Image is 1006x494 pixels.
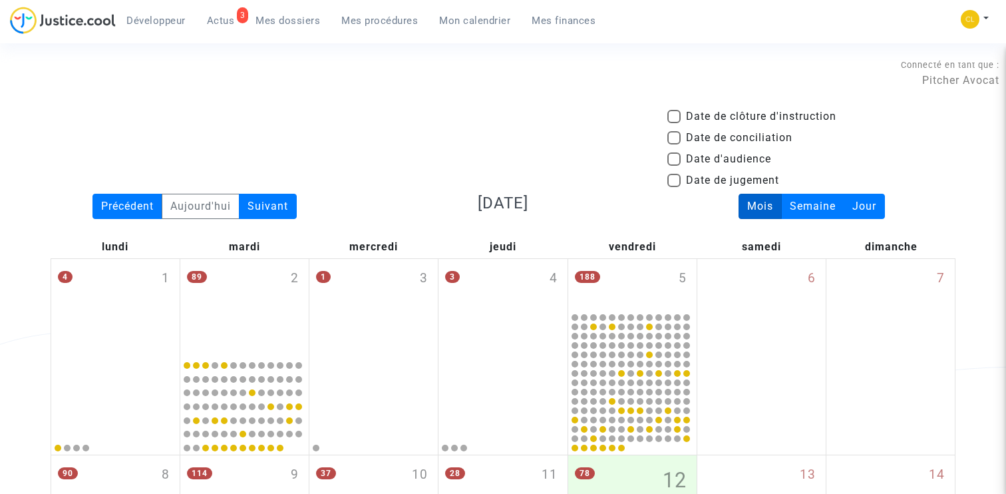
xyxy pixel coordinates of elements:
img: jc-logo.svg [10,7,116,34]
div: mardi septembre 2, 89 events, click to expand [180,259,309,355]
span: 1 [316,271,331,283]
span: 14 [929,465,945,485]
div: Suivant [239,194,297,219]
span: 37 [316,467,336,479]
span: 5 [679,269,687,288]
span: 3 [445,271,460,283]
div: Semaine [781,194,844,219]
a: Mes finances [521,11,606,31]
span: Connecté en tant que : [901,60,999,70]
img: f0b917ab549025eb3af43f3c4438ad5d [961,10,979,29]
span: Date de jugement [686,172,779,188]
span: Développeur [126,15,186,27]
div: lundi septembre 1, 4 events, click to expand [51,259,180,355]
div: Mois [739,194,782,219]
h3: [DATE] [359,194,647,213]
span: 78 [575,467,595,479]
span: 4 [58,271,73,283]
div: vendredi [568,236,697,258]
div: Jour [844,194,885,219]
span: 7 [937,269,945,288]
span: 2 [291,269,299,288]
div: dimanche [826,236,955,258]
div: mercredi septembre 3, One event, click to expand [309,259,438,355]
span: 8 [162,465,170,485]
span: Date de clôture d'instruction [686,109,836,124]
span: Date de conciliation [686,130,792,146]
span: 89 [187,271,207,283]
div: mardi [180,236,309,258]
div: dimanche septembre 7 [826,259,955,455]
span: Mes dossiers [255,15,320,27]
span: 4 [550,269,558,288]
span: 1 [162,269,170,288]
a: 3Actus [196,11,246,31]
span: Mes procédures [341,15,418,27]
a: Mes dossiers [245,11,331,31]
div: jeudi [438,236,568,258]
div: lundi [51,236,180,258]
div: mercredi [309,236,438,258]
span: 3 [420,269,428,288]
span: 9 [291,465,299,485]
div: Aujourd'hui [162,194,240,219]
div: vendredi septembre 5, 188 events, click to expand [568,259,697,311]
span: 11 [542,465,558,485]
span: 10 [412,465,428,485]
span: Mon calendrier [439,15,510,27]
a: Mon calendrier [428,11,521,31]
div: samedi septembre 6 [697,259,826,455]
span: 6 [808,269,816,288]
a: Mes procédures [331,11,428,31]
span: 114 [187,467,212,479]
div: 3 [237,7,249,23]
div: jeudi septembre 4, 3 events, click to expand [438,259,567,355]
span: 188 [575,271,600,283]
span: 28 [445,467,465,479]
div: Précédent [92,194,162,219]
span: 90 [58,467,78,479]
span: 13 [800,465,816,485]
span: Date d'audience [686,151,771,167]
a: Développeur [116,11,196,31]
div: samedi [697,236,826,258]
span: Mes finances [532,15,595,27]
span: Actus [207,15,235,27]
